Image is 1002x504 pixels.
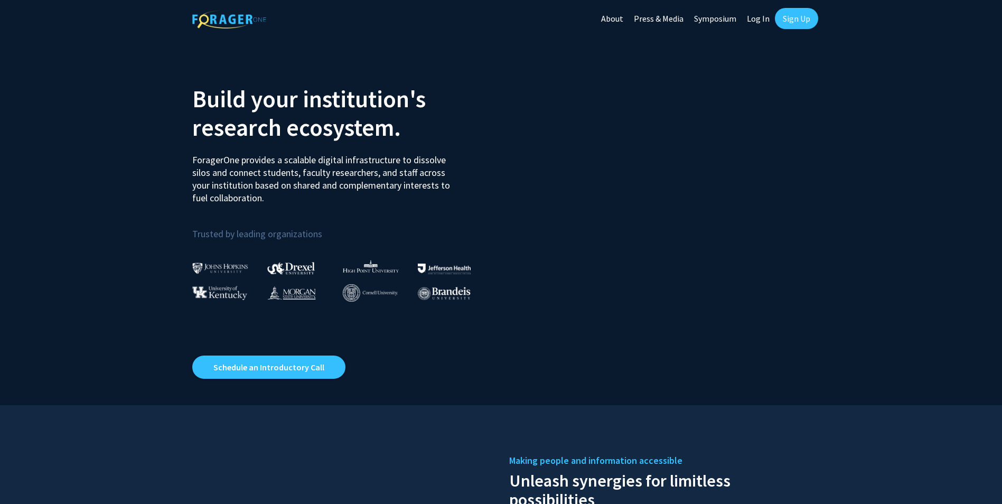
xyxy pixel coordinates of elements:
a: Opens in a new tab [192,356,345,379]
img: Morgan State University [267,286,316,300]
img: Brandeis University [418,287,471,300]
h5: Making people and information accessible [509,453,810,469]
img: ForagerOne Logo [192,10,266,29]
img: Thomas Jefferson University [418,264,471,274]
img: High Point University [343,260,399,273]
a: Sign Up [775,8,818,29]
img: Johns Hopkins University [192,263,248,274]
p: Trusted by leading organizations [192,213,493,242]
p: ForagerOne provides a scalable digital infrastructure to dissolve silos and connect students, fac... [192,146,457,204]
img: Cornell University [343,284,398,302]
img: Drexel University [267,262,315,274]
h2: Build your institution's research ecosystem. [192,85,493,142]
img: University of Kentucky [192,286,247,300]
